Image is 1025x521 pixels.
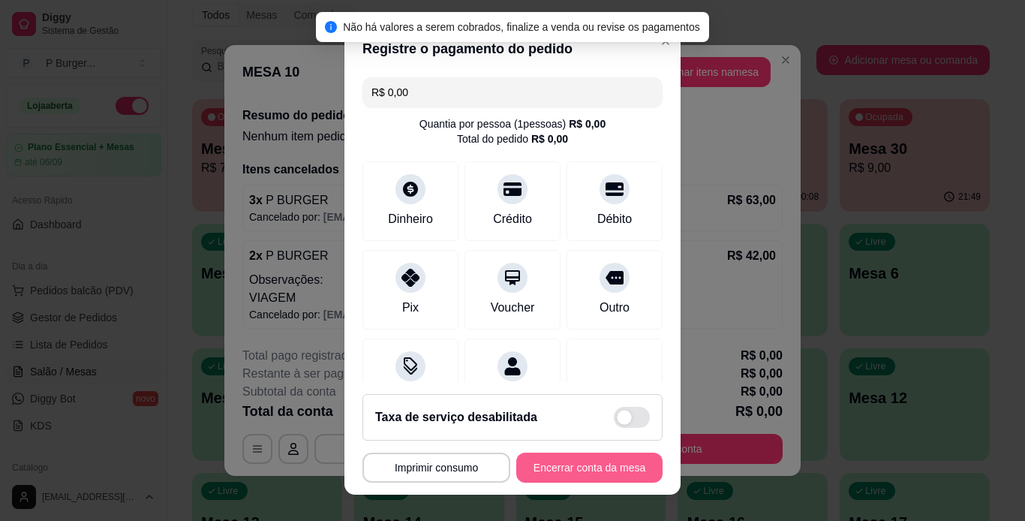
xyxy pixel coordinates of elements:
input: Ex.: hambúrguer de cordeiro [371,77,654,107]
span: info-circle [325,21,337,33]
div: Outro [600,299,630,317]
div: Crédito [493,210,532,228]
div: R$ 0,00 [569,116,606,131]
button: Imprimir consumo [362,453,510,483]
div: Total do pedido [457,131,568,146]
div: Dinheiro [388,210,433,228]
div: Débito [597,210,632,228]
div: Quantia por pessoa ( 1 pessoas) [419,116,606,131]
button: Encerrar conta da mesa [516,453,663,483]
div: Voucher [491,299,535,317]
div: R$ 0,00 [531,131,568,146]
span: Não há valores a serem cobrados, finalize a venda ou revise os pagamentos [343,21,700,33]
header: Registre o pagamento do pedido [344,26,681,71]
h2: Taxa de serviço desabilitada [375,408,537,426]
div: Pix [402,299,419,317]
